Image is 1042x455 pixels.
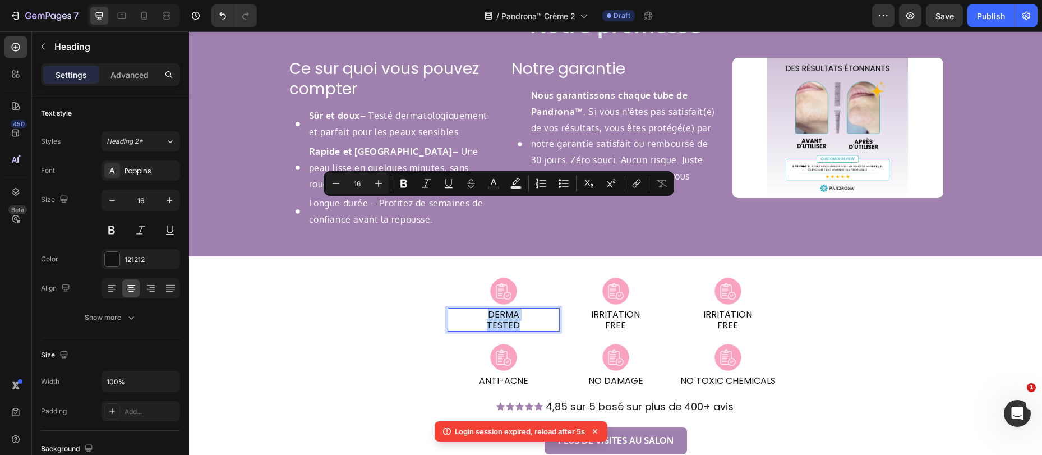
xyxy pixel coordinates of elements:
p: Login session expired, reload after 5s [455,426,585,437]
h2: IRRITATION FREE [371,277,483,300]
div: 450 [11,120,27,128]
div: 121212 [125,255,177,265]
div: Show more [85,312,137,323]
img: gempages_569346361628033918-33f4da0d-a43b-44e3-917d-f84a9fb92ff8.png [393,309,460,343]
img: gempages_569346361628033918-33f4da0d-a43b-44e3-917d-f84a9fb92ff8.png [281,309,348,343]
button: Save [926,4,963,27]
div: Editor contextual toolbar [324,171,674,196]
button: Publish [967,4,1015,27]
h2: Rich Text Editor. Editing area: main [259,277,371,300]
div: Size [41,192,71,208]
p: 7 [73,9,79,22]
span: / [496,10,499,22]
div: Undo/Redo [211,4,257,27]
p: DERMA TESTED [260,278,370,299]
span: Heading 2* [107,136,143,146]
button: 7 [4,4,84,27]
img: gempages_569346361628033918-33080f1d-b352-416b-8475-6e2932af05eb.jpg [543,26,754,167]
div: Font [41,166,55,176]
div: Styles [41,136,61,146]
div: Align [41,281,72,296]
iframe: To enrich screen reader interactions, please activate Accessibility in Grammarly extension settings [189,31,1042,455]
div: Rich Text Editor. Editing area: main [369,404,485,415]
h2: ANTI-ACNE [259,343,371,356]
img: gempages_569346361628033918-33f4da0d-a43b-44e3-917d-f84a9fb92ff8.png [393,243,460,277]
button: <p>PLUS DE VISITES AU SALON</p> [356,396,498,423]
div: Size [41,348,71,363]
p: 4,85 sur 5 basé sur plus de 400+ avis [357,366,545,384]
strong: Nous garantissons chaque tube de Pandrona™ [342,58,499,86]
span: Save [935,11,954,21]
p: Settings [56,69,87,81]
div: Width [41,376,59,387]
div: Poppins [125,166,177,176]
input: Auto [102,371,179,392]
div: Publish [977,10,1005,22]
button: Show more [41,307,180,328]
span: Draft [614,11,630,21]
div: Beta [8,205,27,214]
p: Advanced [110,69,149,81]
span: 1 [1027,383,1036,392]
img: gempages_569346361628033918-33f4da0d-a43b-44e3-917d-f84a9fb92ff8.png [505,243,573,277]
h2: NO TOXIC CHEMICALS [483,343,595,356]
div: Color [41,254,58,264]
div: Text style [41,108,72,118]
div: Add... [125,407,177,417]
h2: IRRITATION FREE [483,277,595,300]
p: PLUS DE VISITES AU SALON [369,404,485,415]
span: Pandrona™ Crème 2 [501,10,575,22]
div: Padding [41,406,67,416]
p: Heading [54,40,176,53]
p: . Si vous n'êtes pas satisfait(e) de vos résultats, vous êtes protégé(e) par notre garantie satis... [342,56,531,169]
h2: NO DAMAGE [371,343,483,356]
button: Heading 2* [102,131,180,151]
iframe: Intercom live chat [1004,400,1031,427]
img: gempages_569346361628033918-33f4da0d-a43b-44e3-917d-f84a9fb92ff8.png [505,309,573,343]
img: gempages_569346361628033918-33f4da0d-a43b-44e3-917d-f84a9fb92ff8.png [281,243,348,277]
